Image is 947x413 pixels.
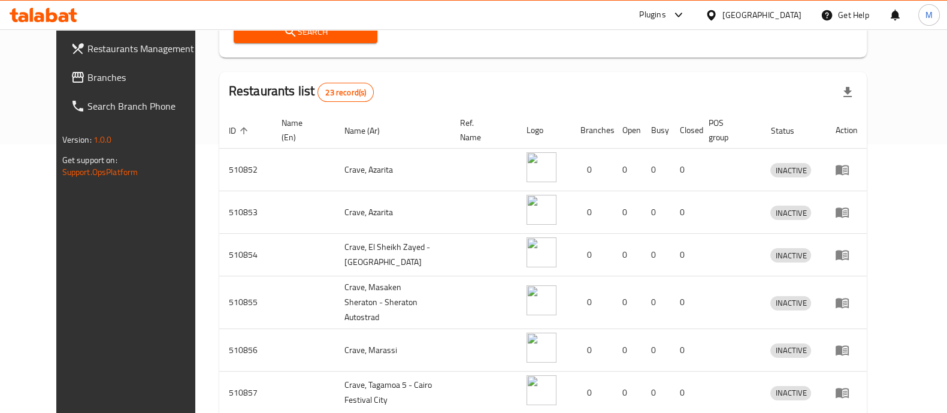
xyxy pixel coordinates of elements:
[639,8,665,22] div: Plugins
[670,112,699,149] th: Closed
[835,385,857,400] div: Menu
[571,112,613,149] th: Branches
[527,333,556,363] img: menu-management
[835,205,857,219] div: Menu
[613,234,642,276] td: 0
[770,206,811,220] div: INACTIVE
[219,191,272,234] td: 510853
[770,248,811,263] div: INACTIVE
[219,149,272,191] td: 510852
[642,112,670,149] th: Busy
[571,149,613,191] td: 0
[670,149,699,191] td: 0
[722,8,801,22] div: [GEOGRAPHIC_DATA]
[93,132,112,147] span: 1.0.0
[770,163,811,177] div: INACTIVE
[517,112,571,149] th: Logo
[62,152,117,168] span: Get support on:
[642,276,670,329] td: 0
[335,149,450,191] td: Crave, Azarita
[335,191,450,234] td: Crave, Azarita
[282,116,320,144] span: Name (En)
[234,21,377,43] button: Search
[571,329,613,372] td: 0
[527,375,556,405] img: menu-management
[833,78,862,107] div: Export file
[527,152,556,182] img: menu-management
[317,83,374,102] div: Total records count
[87,70,205,85] span: Branches
[670,191,699,234] td: 0
[344,123,395,138] span: Name (Ar)
[835,162,857,177] div: Menu
[770,249,811,263] span: INACTIVE
[62,132,92,147] span: Version:
[613,276,642,329] td: 0
[770,296,811,310] span: INACTIVE
[835,296,857,310] div: Menu
[229,82,374,102] h2: Restaurants list
[527,285,556,315] img: menu-management
[335,276,450,329] td: Crave, Masaken Sheraton - Sheraton Autostrad
[243,25,368,40] span: Search
[770,164,811,177] span: INACTIVE
[835,248,857,262] div: Menu
[770,386,811,400] span: INACTIVE
[613,112,642,149] th: Open
[229,123,252,138] span: ID
[335,329,450,372] td: Crave, Marassi
[87,99,205,113] span: Search Branch Phone
[709,116,746,144] span: POS group
[613,191,642,234] td: 0
[335,234,450,276] td: Crave, El Sheikh Zayed - [GEOGRAPHIC_DATA]
[527,237,556,267] img: menu-management
[61,63,214,92] a: Branches
[642,234,670,276] td: 0
[642,191,670,234] td: 0
[825,112,867,149] th: Action
[219,234,272,276] td: 510854
[770,343,811,358] div: INACTIVE
[219,329,272,372] td: 510856
[61,92,214,120] a: Search Branch Phone
[670,276,699,329] td: 0
[925,8,933,22] span: M
[770,343,811,357] span: INACTIVE
[613,329,642,372] td: 0
[571,276,613,329] td: 0
[61,34,214,63] a: Restaurants Management
[770,206,811,220] span: INACTIVE
[460,116,503,144] span: Ref. Name
[571,191,613,234] td: 0
[670,234,699,276] td: 0
[571,234,613,276] td: 0
[87,41,205,56] span: Restaurants Management
[527,195,556,225] img: menu-management
[219,276,272,329] td: 510855
[642,329,670,372] td: 0
[835,343,857,357] div: Menu
[613,149,642,191] td: 0
[770,123,809,138] span: Status
[642,149,670,191] td: 0
[318,87,373,98] span: 23 record(s)
[670,329,699,372] td: 0
[62,164,138,180] a: Support.OpsPlatform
